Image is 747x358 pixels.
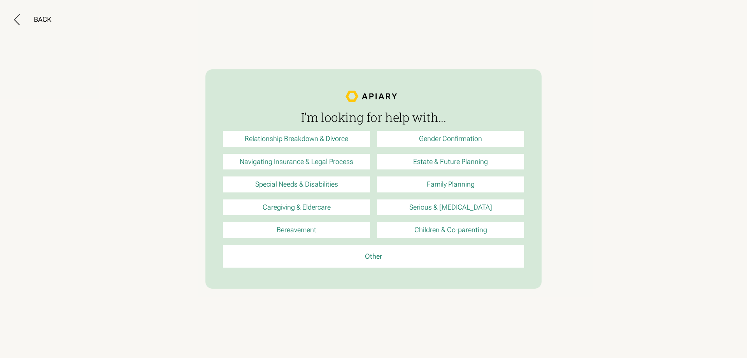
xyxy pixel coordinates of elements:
button: Back [14,14,51,25]
a: Other [223,245,524,268]
a: Serious & [MEDICAL_DATA] [377,199,524,215]
a: Bereavement [223,222,370,238]
a: Children & Co-parenting [377,222,524,238]
a: Special Needs & Disabilities [223,176,370,192]
a: Estate & Future Planning [377,154,524,170]
a: Caregiving & Eldercare [223,199,370,215]
a: Family Planning [377,176,524,192]
h3: I’m looking for help with... [223,111,524,124]
a: Relationship Breakdown & Divorce [223,131,370,147]
div: Back [34,15,51,24]
a: Navigating Insurance & Legal Process [223,154,370,170]
a: Gender Confirmation [377,131,524,147]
